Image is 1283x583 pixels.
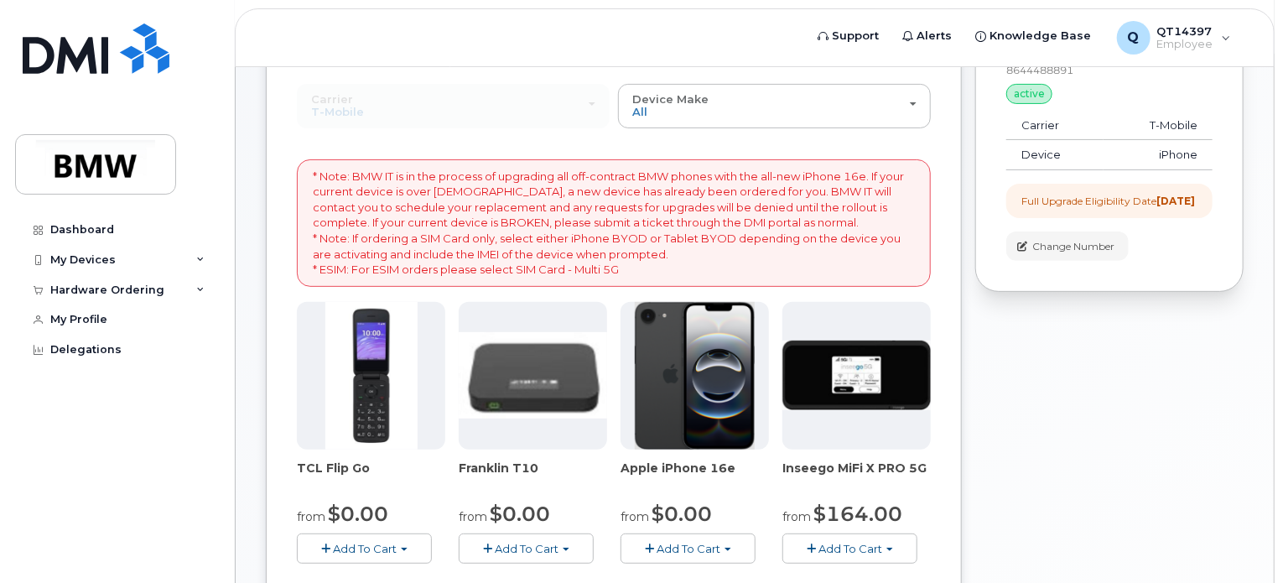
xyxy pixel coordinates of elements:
[917,28,953,44] span: Alerts
[833,28,880,44] span: Support
[913,94,1270,502] iframe: Messenger
[632,92,709,106] span: Device Make
[459,332,607,418] img: t10.jpg
[621,460,769,493] div: Apple iPhone 16e
[313,169,915,278] p: * Note: BMW IT is in the process of upgrading all off-contract BMW phones with the all-new iPhone...
[490,502,550,526] span: $0.00
[891,19,964,53] a: Alerts
[990,28,1092,44] span: Knowledge Base
[1157,24,1213,38] span: QT14397
[1210,510,1270,570] iframe: Messenger Launcher
[297,534,432,563] button: Add To Cart
[782,509,811,524] small: from
[657,542,720,555] span: Add To Cart
[1157,38,1213,51] span: Employee
[813,502,902,526] span: $164.00
[621,509,649,524] small: from
[459,509,487,524] small: from
[818,542,882,555] span: Add To Cart
[1006,63,1213,77] div: 8644488891
[807,19,891,53] a: Support
[1006,84,1052,104] div: active
[635,302,756,450] img: iphone16e.png
[652,502,712,526] span: $0.00
[325,302,418,450] img: TCL_FLIP_MODE.jpg
[621,534,756,563] button: Add To Cart
[333,542,397,555] span: Add To Cart
[964,19,1104,53] a: Knowledge Base
[1128,28,1140,48] span: Q
[297,509,325,524] small: from
[328,502,388,526] span: $0.00
[782,534,917,563] button: Add To Cart
[782,341,931,410] img: cut_small_inseego_5G.jpg
[632,105,647,118] span: All
[1105,21,1243,55] div: QT14397
[459,534,594,563] button: Add To Cart
[459,460,607,493] div: Franklin T10
[297,460,445,493] div: TCL Flip Go
[618,84,931,128] button: Device Make All
[782,460,931,493] div: Inseego MiFi X PRO 5G
[495,542,558,555] span: Add To Cart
